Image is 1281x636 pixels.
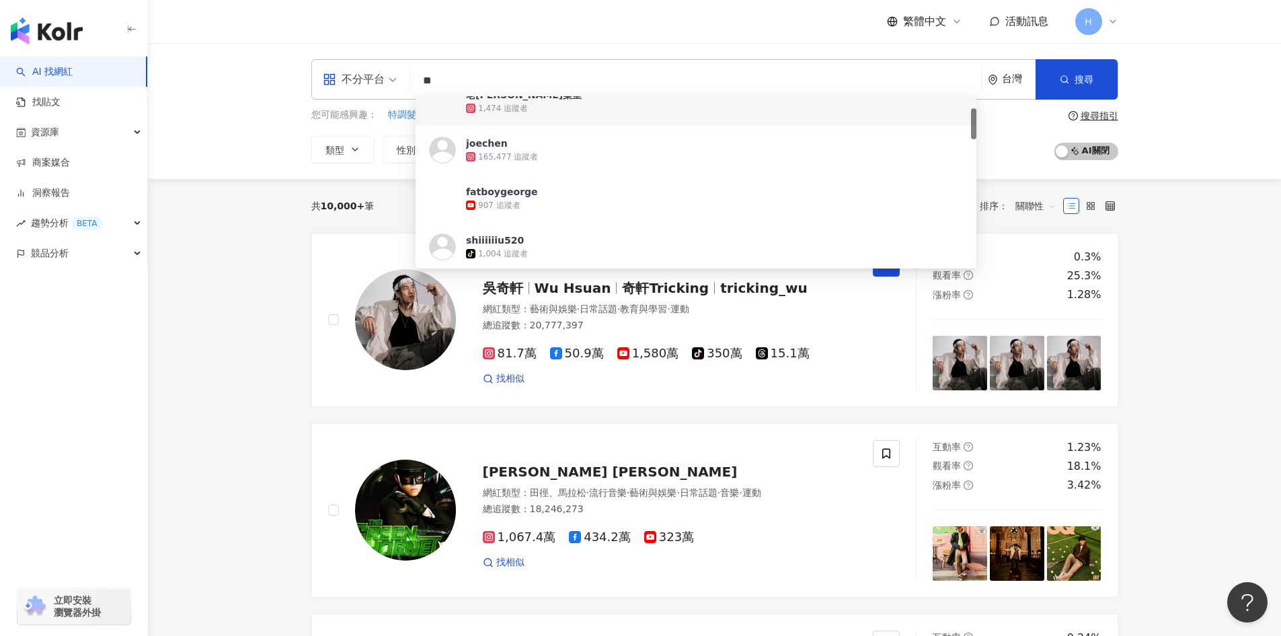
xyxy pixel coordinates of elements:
[1047,336,1101,390] img: post-image
[483,464,738,480] span: [PERSON_NAME] [PERSON_NAME]
[466,185,538,199] div: fatboygeorge
[980,195,1063,217] div: 排序：
[1069,111,1078,120] span: question-circle
[756,347,810,361] span: 15.1萬
[742,487,761,498] span: 運動
[71,217,102,230] div: BETA
[17,588,130,625] a: chrome extension立即安裝 瀏覽器外掛
[31,117,59,147] span: 資源庫
[550,347,604,361] span: 50.9萬
[717,487,720,498] span: ·
[1067,269,1101,283] div: 25.3%
[964,481,973,490] span: question-circle
[466,137,508,150] div: joechen
[580,304,617,314] span: 日常話題
[483,487,857,500] div: 網紅類型 ：
[383,136,446,163] button: 性別
[478,248,528,260] div: 1,004 追蹤者
[620,304,667,314] span: 教育與學習
[311,233,1118,407] a: KOL Avatar吳奇軒Wu Hsuan奇軒Trickingtricking_wu網紅類型：藝術與娛樂·日常話題·教育與學習·運動總追蹤數：20,777,39781.7萬50.9萬1,580萬...
[988,75,998,85] span: environment
[933,480,961,491] span: 漲粉率
[478,103,528,114] div: 1,474 追蹤者
[483,303,857,316] div: 網紅類型 ：
[483,280,523,296] span: 吳奇軒
[617,347,679,361] span: 1,580萬
[1047,526,1101,581] img: post-image
[530,487,586,498] span: 田徑、馬拉松
[1067,459,1101,474] div: 18.1%
[586,487,589,498] span: ·
[589,487,627,498] span: 流行音樂
[355,460,456,561] img: KOL Avatar
[933,289,961,300] span: 漲粉率
[478,200,520,211] div: 907 追蹤者
[387,108,473,122] button: 特調髮色霧感冷灰棕
[990,526,1044,581] img: post-image
[483,503,857,516] div: 總追蹤數 ： 18,246,273
[397,145,416,155] span: 性別
[16,65,73,79] a: searchAI 找網紅
[676,487,679,498] span: ·
[964,442,973,452] span: question-circle
[483,556,525,569] a: 找相似
[496,556,525,569] span: 找相似
[667,304,670,314] span: ·
[629,487,676,498] span: 藝術與娛樂
[429,137,456,164] img: KOL Avatar
[964,290,973,299] span: question-circle
[16,186,70,200] a: 洞察報告
[323,69,385,90] div: 不分平台
[483,372,525,386] a: 找相似
[321,201,365,211] span: 10,000+
[577,304,580,314] span: ·
[670,304,689,314] span: 運動
[720,487,739,498] span: 音樂
[429,88,456,115] img: KOL Avatar
[16,96,61,109] a: 找貼文
[903,14,946,29] span: 繁體中文
[1005,15,1048,28] span: 活動訊息
[311,108,377,122] span: 您可能感興趣：
[1067,478,1101,493] div: 3.42%
[429,234,456,260] img: KOL Avatar
[483,319,857,332] div: 總追蹤數 ： 20,777,397
[617,304,620,314] span: ·
[933,460,961,471] span: 觀看率
[11,17,83,44] img: logo
[325,145,344,155] span: 類型
[530,304,577,314] span: 藝術與娛樂
[680,487,717,498] span: 日常話題
[692,347,742,361] span: 350萬
[1074,250,1101,264] div: 0.3%
[1067,440,1101,455] div: 1.23%
[466,234,524,247] div: shiiiiiiu520
[990,336,1044,390] img: post-image
[483,347,537,361] span: 81.7萬
[1075,74,1093,85] span: 搜尋
[933,526,987,581] img: post-image
[323,73,336,86] span: appstore
[720,280,808,296] span: tricking_wu
[1036,59,1118,100] button: 搜尋
[54,594,101,619] span: 立即安裝 瀏覽器外掛
[1015,195,1056,217] span: 關聯性
[496,372,525,386] span: 找相似
[483,530,556,544] span: 1,067.4萬
[1081,110,1118,121] div: 搜尋指引
[627,487,629,498] span: ·
[16,219,26,228] span: rise
[478,151,538,163] div: 165,477 追蹤者
[22,596,48,617] img: chrome extension
[535,280,611,296] span: Wu Hsuan
[644,530,694,544] span: 323萬
[16,156,70,170] a: 商案媒合
[388,108,473,122] span: 特調髮色霧感冷灰棕
[1085,14,1092,29] span: H
[933,336,987,390] img: post-image
[933,270,961,281] span: 觀看率
[964,271,973,280] span: question-circle
[1227,582,1268,623] iframe: Help Scout Beacon - Open
[31,208,102,238] span: 趨勢分析
[311,201,375,211] div: 共 筆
